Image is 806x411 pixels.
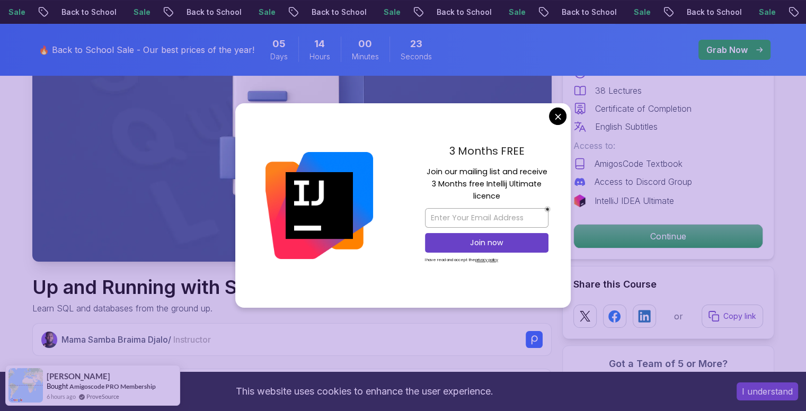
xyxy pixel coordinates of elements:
[573,224,763,248] button: Continue
[595,157,683,170] p: AmigosCode Textbook
[573,139,763,152] p: Access to:
[303,7,375,17] p: Back to School
[595,194,674,207] p: IntelliJ IDEA Ultimate
[61,333,211,346] p: Mama Samba Braima Djalo /
[178,7,250,17] p: Back to School
[250,7,284,17] p: Sale
[309,51,330,62] span: Hours
[595,102,692,115] p: Certificate of Completion
[401,51,432,62] span: Seconds
[69,382,156,390] a: Amigoscode PRO Membership
[674,310,683,323] p: or
[706,43,748,56] p: Grab Now
[595,120,658,133] p: English Subtitles
[47,392,76,401] span: 6 hours ago
[86,392,119,401] a: ProveSource
[595,84,642,97] p: 38 Lectures
[272,37,286,51] span: 5 Days
[314,37,325,51] span: 14 Hours
[53,7,125,17] p: Back to School
[573,356,763,371] h3: Got a Team of 5 or More?
[678,7,750,17] p: Back to School
[47,372,110,381] span: [PERSON_NAME]
[500,7,534,17] p: Sale
[352,51,379,62] span: Minutes
[428,7,500,17] p: Back to School
[573,194,586,207] img: jetbrains logo
[8,380,721,403] div: This website uses cookies to enhance the user experience.
[702,305,763,328] button: Copy link
[32,302,403,315] p: Learn SQL and databases from the ground up.
[574,225,763,248] p: Continue
[358,37,372,51] span: 0 Minutes
[32,276,403,298] h1: Up and Running with SQL and Databases
[750,7,784,17] p: Sale
[553,7,625,17] p: Back to School
[41,332,58,348] img: Nelson Djalo
[8,368,43,403] img: provesource social proof notification image
[723,311,756,321] p: Copy link
[737,382,798,400] button: Accept cookies
[47,382,68,390] span: Bought
[270,51,288,62] span: Days
[39,43,254,56] p: 🔥 Back to School Sale - Our best prices of the year!
[573,277,763,292] h2: Share this Course
[410,37,422,51] span: 23 Seconds
[375,7,409,17] p: Sale
[173,334,211,345] span: Instructor
[125,7,159,17] p: Sale
[625,7,659,17] p: Sale
[595,175,692,188] p: Access to Discord Group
